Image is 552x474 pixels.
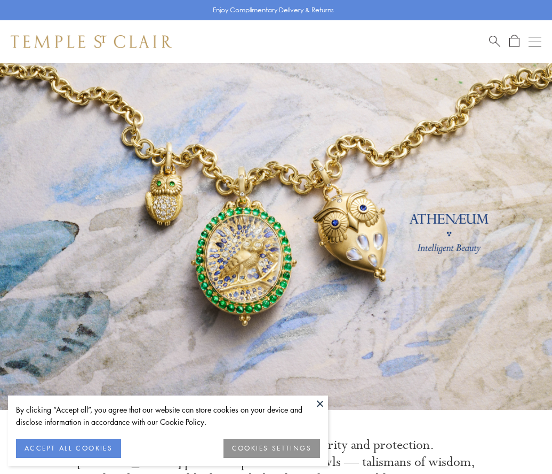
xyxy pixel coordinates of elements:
[509,35,519,48] a: Open Shopping Bag
[16,439,121,458] button: ACCEPT ALL COOKIES
[223,439,320,458] button: COOKIES SETTINGS
[489,35,500,48] a: Search
[16,404,320,428] div: By clicking “Accept all”, you agree that our website can store cookies on your device and disclos...
[11,35,172,48] img: Temple St. Clair
[213,5,334,15] p: Enjoy Complimentary Delivery & Returns
[529,35,541,48] button: Open navigation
